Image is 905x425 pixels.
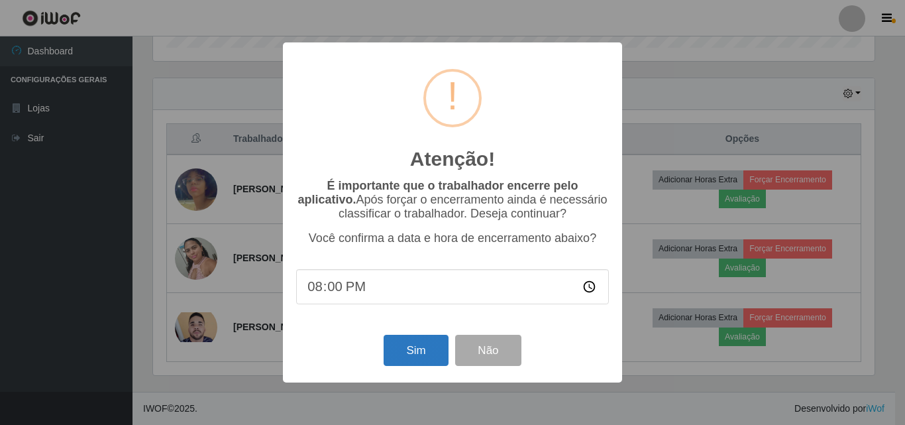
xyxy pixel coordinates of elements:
[296,231,609,245] p: Você confirma a data e hora de encerramento abaixo?
[410,147,495,171] h2: Atenção!
[297,179,578,206] b: É importante que o trabalhador encerre pelo aplicativo.
[384,335,448,366] button: Sim
[455,335,521,366] button: Não
[296,179,609,221] p: Após forçar o encerramento ainda é necessário classificar o trabalhador. Deseja continuar?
